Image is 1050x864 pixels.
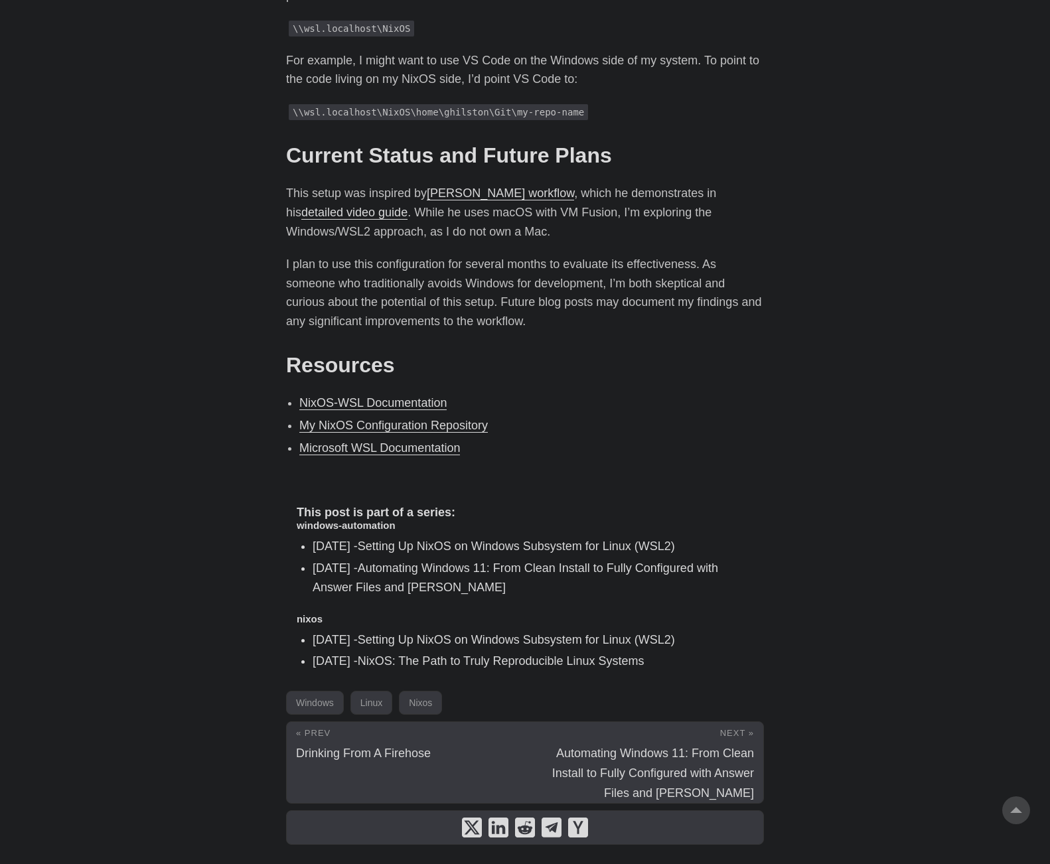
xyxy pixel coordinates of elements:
[296,747,431,760] span: Drinking From A Firehose
[515,818,535,837] a: share Setting Up NixOS on Windows Subsystem for Linux (WSL2) on reddit
[299,396,447,409] a: NixOS-WSL Documentation
[301,206,408,219] a: detailed video guide
[286,184,764,241] p: This setup was inspired by , which he demonstrates in his . While he uses macOS with VM Fusion, I...
[399,691,442,715] a: Nixos
[286,352,764,378] h2: Resources
[299,441,460,455] a: Microsoft WSL Documentation
[358,633,675,646] a: Setting Up NixOS on Windows Subsystem for Linux (WSL2)
[313,559,753,597] li: [DATE] -
[297,520,396,531] a: windows-automation
[720,728,754,738] span: Next »
[358,654,644,668] a: NixOS: The Path to Truly Reproducible Linux Systems
[289,21,414,36] code: \\wsl.localhost\NixOS
[299,419,488,432] a: My NixOS Configuration Repository
[286,143,764,168] h2: Current Status and Future Plans
[488,818,508,837] a: share Setting Up NixOS on Windows Subsystem for Linux (WSL2) on linkedin
[552,747,754,800] span: Automating Windows 11: From Clean Install to Fully Configured with Answer Files and [PERSON_NAME]
[1002,796,1030,824] a: go to top
[289,104,588,120] code: \\wsl.localhost\NixOS\home\ghilston\Git\my-repo-name
[286,691,344,715] a: Windows
[350,691,392,715] a: Linux
[427,186,574,200] a: [PERSON_NAME] workflow
[525,722,763,803] a: Next » Automating Windows 11: From Clean Install to Fully Configured with Answer Files and [PERSO...
[286,51,764,90] p: For example, I might want to use VS Code on the Windows side of my system. To point to the code l...
[358,540,675,553] a: Setting Up NixOS on Windows Subsystem for Linux (WSL2)
[313,561,718,594] a: Automating Windows 11: From Clean Install to Fully Configured with Answer Files and [PERSON_NAME]
[313,630,753,650] li: [DATE] -
[313,652,753,671] li: [DATE] -
[286,255,764,331] p: I plan to use this configuration for several months to evaluate its effectiveness. As someone who...
[297,506,753,520] h4: This post is part of a series:
[287,722,525,803] a: « Prev Drinking From A Firehose
[296,728,331,738] span: « Prev
[297,613,323,624] a: nixos
[568,818,588,837] a: share Setting Up NixOS on Windows Subsystem for Linux (WSL2) on ycombinator
[542,818,562,837] a: share Setting Up NixOS on Windows Subsystem for Linux (WSL2) on telegram
[462,818,482,837] a: share Setting Up NixOS on Windows Subsystem for Linux (WSL2) on x
[313,537,753,556] li: [DATE] -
